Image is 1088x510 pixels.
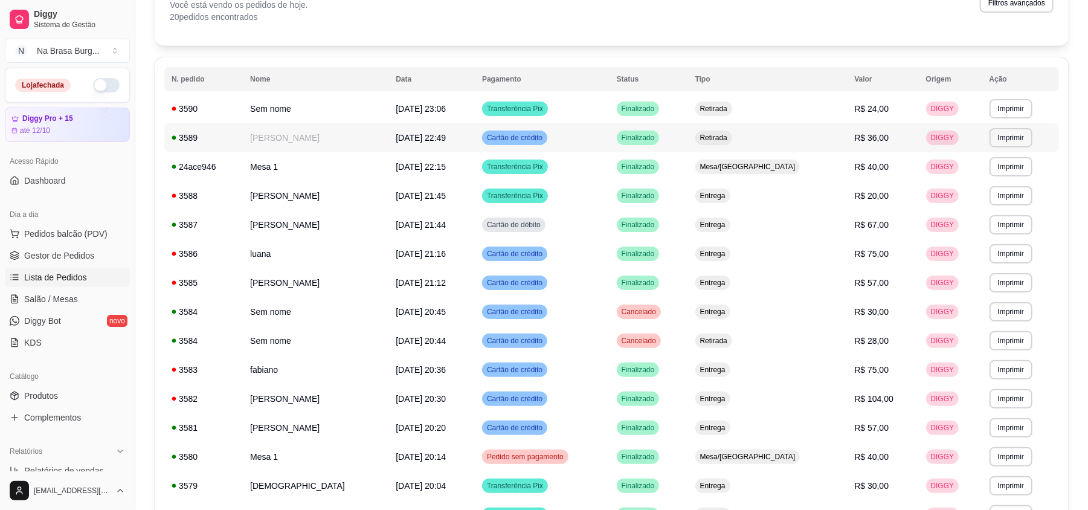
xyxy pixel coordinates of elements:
[990,99,1032,118] button: Imprimir
[5,289,130,309] a: Salão / Mesas
[990,128,1032,147] button: Imprimir
[619,452,657,462] span: Finalizado
[698,365,728,375] span: Entrega
[929,307,957,317] span: DIGGY
[10,447,42,456] span: Relatórios
[5,311,130,331] a: Diggy Botnovo
[619,249,657,259] span: Finalizado
[243,123,388,152] td: [PERSON_NAME]
[990,418,1032,437] button: Imprimir
[929,162,957,172] span: DIGGY
[847,67,918,91] th: Valor
[990,157,1032,176] button: Imprimir
[172,364,236,376] div: 3583
[24,412,81,424] span: Complementos
[854,481,889,491] span: R$ 30,00
[24,293,78,305] span: Salão / Mesas
[396,336,446,346] span: [DATE] 20:44
[172,190,236,202] div: 3588
[20,126,50,135] article: até 12/10
[698,220,728,230] span: Entrega
[484,104,546,114] span: Transferência Pix
[243,210,388,239] td: [PERSON_NAME]
[5,108,130,142] a: Diggy Pro + 15até 12/10
[929,278,957,288] span: DIGGY
[34,20,125,30] span: Sistema de Gestão
[170,11,308,23] p: 20 pedidos encontrados
[24,271,87,283] span: Lista de Pedidos
[396,278,446,288] span: [DATE] 21:12
[172,451,236,463] div: 3580
[396,452,446,462] span: [DATE] 20:14
[854,423,889,433] span: R$ 57,00
[929,191,957,201] span: DIGGY
[854,162,889,172] span: R$ 40,00
[619,394,657,404] span: Finalizado
[619,481,657,491] span: Finalizado
[698,278,728,288] span: Entrega
[172,422,236,434] div: 3581
[619,365,657,375] span: Finalizado
[619,423,657,433] span: Finalizado
[484,278,545,288] span: Cartão de crédito
[854,133,889,143] span: R$ 36,00
[396,423,446,433] span: [DATE] 20:20
[854,336,889,346] span: R$ 28,00
[990,447,1032,466] button: Imprimir
[5,367,130,386] div: Catálogo
[990,215,1032,234] button: Imprimir
[5,205,130,224] div: Dia a dia
[388,67,475,91] th: Data
[5,476,130,505] button: [EMAIL_ADDRESS][DOMAIN_NAME]
[929,394,957,404] span: DIGGY
[698,481,728,491] span: Entrega
[24,390,58,402] span: Produtos
[22,114,73,123] article: Diggy Pro + 15
[24,228,108,240] span: Pedidos balcão (PDV)
[484,423,545,433] span: Cartão de crédito
[243,413,388,442] td: [PERSON_NAME]
[854,249,889,259] span: R$ 75,00
[990,273,1032,292] button: Imprimir
[854,307,889,317] span: R$ 30,00
[484,365,545,375] span: Cartão de crédito
[15,45,27,57] span: N
[854,394,893,404] span: R$ 104,00
[619,133,657,143] span: Finalizado
[396,162,446,172] span: [DATE] 22:15
[243,67,388,91] th: Nome
[5,246,130,265] a: Gestor de Pedidos
[24,337,42,349] span: KDS
[484,481,546,491] span: Transferência Pix
[484,336,545,346] span: Cartão de crédito
[34,486,111,495] span: [EMAIL_ADDRESS][DOMAIN_NAME]
[243,239,388,268] td: luana
[854,220,889,230] span: R$ 67,00
[172,103,236,115] div: 3590
[484,162,546,172] span: Transferência Pix
[854,278,889,288] span: R$ 57,00
[396,191,446,201] span: [DATE] 21:45
[990,476,1032,495] button: Imprimir
[698,162,798,172] span: Mesa/[GEOGRAPHIC_DATA]
[484,220,543,230] span: Cartão de débito
[698,394,728,404] span: Entrega
[172,161,236,173] div: 24ace946
[243,268,388,297] td: [PERSON_NAME]
[243,326,388,355] td: Sem nome
[243,355,388,384] td: fabiano
[396,133,446,143] span: [DATE] 22:49
[990,389,1032,408] button: Imprimir
[5,333,130,352] a: KDS
[172,277,236,289] div: 3585
[172,219,236,231] div: 3587
[484,394,545,404] span: Cartão de crédito
[5,5,130,34] a: DiggySistema de Gestão
[34,9,125,20] span: Diggy
[484,133,545,143] span: Cartão de crédito
[243,384,388,413] td: [PERSON_NAME]
[854,452,889,462] span: R$ 40,00
[396,394,446,404] span: [DATE] 20:30
[15,79,71,92] div: Loja fechada
[982,67,1059,91] th: Ação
